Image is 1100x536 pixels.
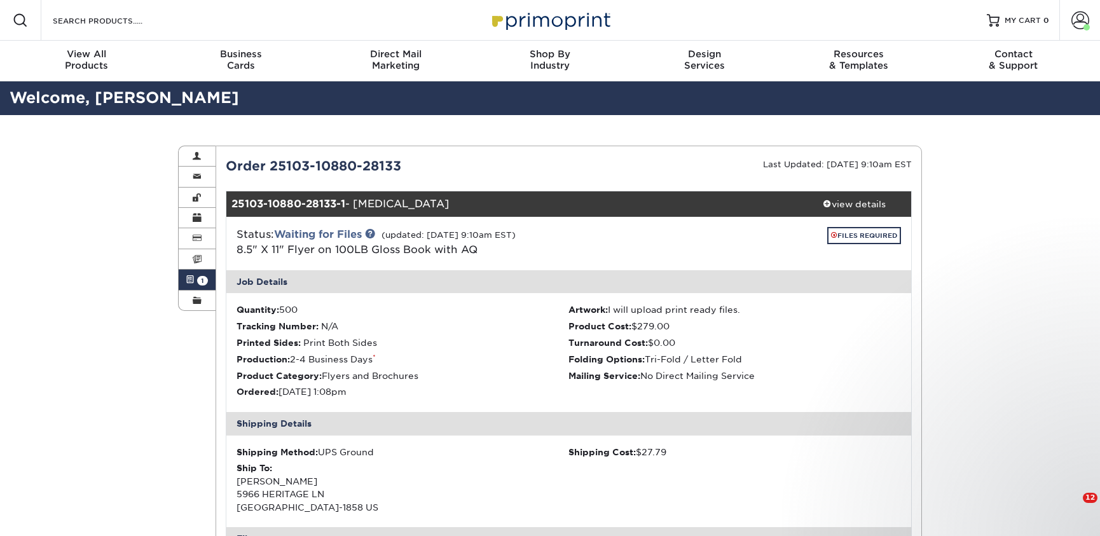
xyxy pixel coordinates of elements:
strong: Production: [237,354,290,364]
div: Industry [473,48,628,71]
a: Direct MailMarketing [319,41,473,81]
div: view details [797,198,911,210]
a: 8.5" X 11" Flyer on 100LB Gloss Book with AQ [237,244,478,256]
img: Primoprint [486,6,614,34]
li: $279.00 [568,320,901,333]
strong: Folding Options: [568,354,645,364]
strong: Product Cost: [568,321,631,331]
div: $27.79 [568,446,901,458]
span: Print Both Sides [303,338,377,348]
div: [PERSON_NAME] 5966 HERITAGE LN [GEOGRAPHIC_DATA]-1858 US [237,462,569,514]
a: Shop ByIndustry [473,41,628,81]
li: Tri-Fold / Letter Fold [568,353,901,366]
div: Cards [164,48,319,71]
a: BusinessCards [164,41,319,81]
a: Resources& Templates [781,41,936,81]
strong: Product Category: [237,371,322,381]
strong: Ship To: [237,463,272,473]
strong: Shipping Cost: [568,447,636,457]
div: & Support [936,48,1090,71]
div: Job Details [226,270,912,293]
div: Shipping Details [226,412,912,435]
span: Business [164,48,319,60]
div: Status: [227,227,683,258]
iframe: Intercom live chat [1057,493,1087,523]
li: 500 [237,303,569,316]
span: 1 [197,276,208,285]
strong: Mailing Service: [568,371,640,381]
li: Flyers and Brochures [237,369,569,382]
div: UPS Ground [237,446,569,458]
span: Design [627,48,781,60]
strong: Turnaround Cost: [568,338,648,348]
span: 0 [1043,16,1049,25]
strong: Printed Sides: [237,338,301,348]
span: Shop By [473,48,628,60]
li: I will upload print ready files. [568,303,901,316]
li: [DATE] 1:08pm [237,385,569,398]
strong: Ordered: [237,387,278,397]
div: & Templates [781,48,936,71]
a: View AllProducts [10,41,164,81]
span: Direct Mail [319,48,473,60]
div: Order 25103-10880-28133 [216,156,569,175]
div: Services [627,48,781,71]
div: - [MEDICAL_DATA] [226,191,797,217]
small: (updated: [DATE] 9:10am EST) [382,230,516,240]
a: view details [797,191,911,217]
a: DesignServices [627,41,781,81]
span: 12 [1083,493,1097,503]
input: SEARCH PRODUCTS..... [52,13,175,28]
li: $0.00 [568,336,901,349]
strong: Tracking Number: [237,321,319,331]
a: Contact& Support [936,41,1090,81]
a: FILES REQUIRED [827,227,901,244]
span: MY CART [1005,15,1041,26]
div: Marketing [319,48,473,71]
span: View All [10,48,164,60]
strong: Quantity: [237,305,279,315]
span: Resources [781,48,936,60]
strong: Artwork: [568,305,608,315]
li: 2-4 Business Days [237,353,569,366]
strong: 25103-10880-28133-1 [231,198,345,210]
span: N/A [321,321,338,331]
span: Contact [936,48,1090,60]
small: Last Updated: [DATE] 9:10am EST [763,160,912,169]
a: 1 [179,270,216,290]
strong: Shipping Method: [237,447,318,457]
div: Products [10,48,164,71]
a: Waiting for Files [274,228,362,240]
li: No Direct Mailing Service [568,369,901,382]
